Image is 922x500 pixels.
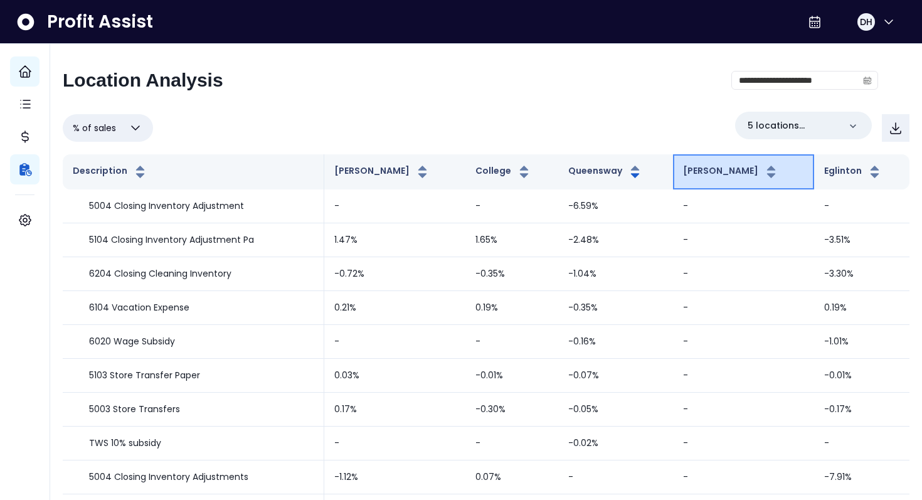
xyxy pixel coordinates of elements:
td: 0.07% [465,460,558,494]
td: 1.65% [465,223,558,257]
p: 6020 Wage Subsidy [89,335,175,348]
p: 5003 Store Transfers [89,403,180,416]
button: Description [73,164,148,179]
td: -0.16% [558,325,673,359]
td: 0.21% [324,291,465,325]
td: - [673,189,814,223]
td: -3.30% [814,257,909,291]
td: 0.03% [324,359,465,393]
button: [PERSON_NAME] [683,164,779,179]
td: 1.47% [324,223,465,257]
td: - [673,393,814,427]
span: DH [860,16,872,28]
td: -0.01% [814,359,909,393]
td: - [814,189,909,223]
td: - [465,325,558,359]
td: 0.19% [814,291,909,325]
button: [PERSON_NAME] [334,164,430,179]
td: -0.35% [465,257,558,291]
td: -2.48% [558,223,673,257]
td: -1.12% [324,460,465,494]
button: Queensway [568,164,643,179]
h2: Location Analysis [63,69,223,92]
td: - [673,359,814,393]
td: - [324,325,465,359]
td: - [673,460,814,494]
td: 0.19% [465,291,558,325]
td: - [673,291,814,325]
td: -6.59% [558,189,673,223]
td: - [558,460,673,494]
td: -0.30% [465,393,558,427]
p: 5 locations selected [748,119,839,132]
td: -0.07% [558,359,673,393]
td: -0.02% [558,427,673,460]
p: TWS 10% subsidy [89,437,161,450]
td: -0.05% [558,393,673,427]
td: - [673,223,814,257]
span: Profit Assist [47,11,153,33]
td: - [673,257,814,291]
td: -0.01% [465,359,558,393]
p: 5103 Store Transfer Paper [89,369,200,382]
td: - [324,189,465,223]
td: - [465,427,558,460]
td: -0.35% [558,291,673,325]
button: Eglinton [824,164,882,179]
td: - [324,427,465,460]
td: - [673,427,814,460]
td: -3.51% [814,223,909,257]
td: -0.72% [324,257,465,291]
p: 6204 Closing Cleaning Inventory [89,267,231,280]
svg: calendar [863,76,872,85]
p: 5104 Closing Inventory Adjustment Pa [89,233,254,247]
span: % of sales [73,120,116,136]
p: 5004 Closing Inventory Adjustments [89,471,248,484]
td: - [814,427,909,460]
td: - [465,189,558,223]
td: 0.17% [324,393,465,427]
p: 6104 Vacation Expense [89,301,189,314]
td: -1.04% [558,257,673,291]
button: College [475,164,532,179]
td: -1.01% [814,325,909,359]
p: 5004 Closing Inventory Adjustment [89,199,244,213]
td: - [673,325,814,359]
td: -0.17% [814,393,909,427]
td: -7.91% [814,460,909,494]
